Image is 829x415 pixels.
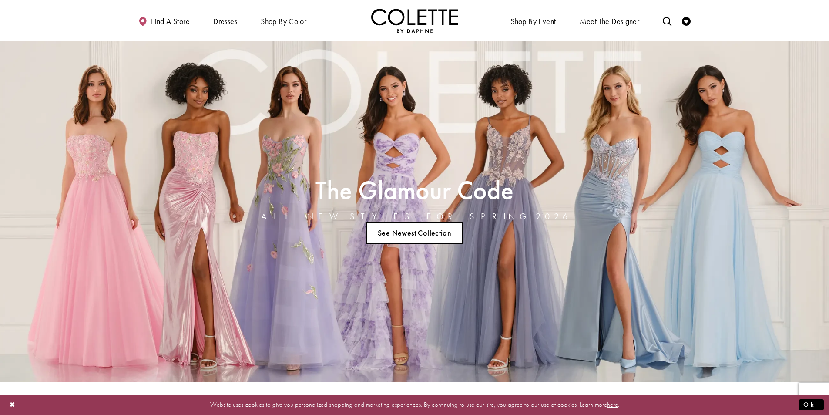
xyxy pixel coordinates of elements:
[261,212,568,221] h4: ALL NEW STYLES FOR SPRING 2026
[799,399,824,410] button: Submit Dialog
[366,222,463,244] a: See Newest Collection The Glamour Code ALL NEW STYLES FOR SPRING 2026
[258,219,571,247] ul: Slider Links
[5,397,20,412] button: Close Dialog
[261,178,568,202] h2: The Glamour Code
[63,399,766,411] p: Website uses cookies to give you personalized shopping and marketing experiences. By continuing t...
[607,400,618,409] a: here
